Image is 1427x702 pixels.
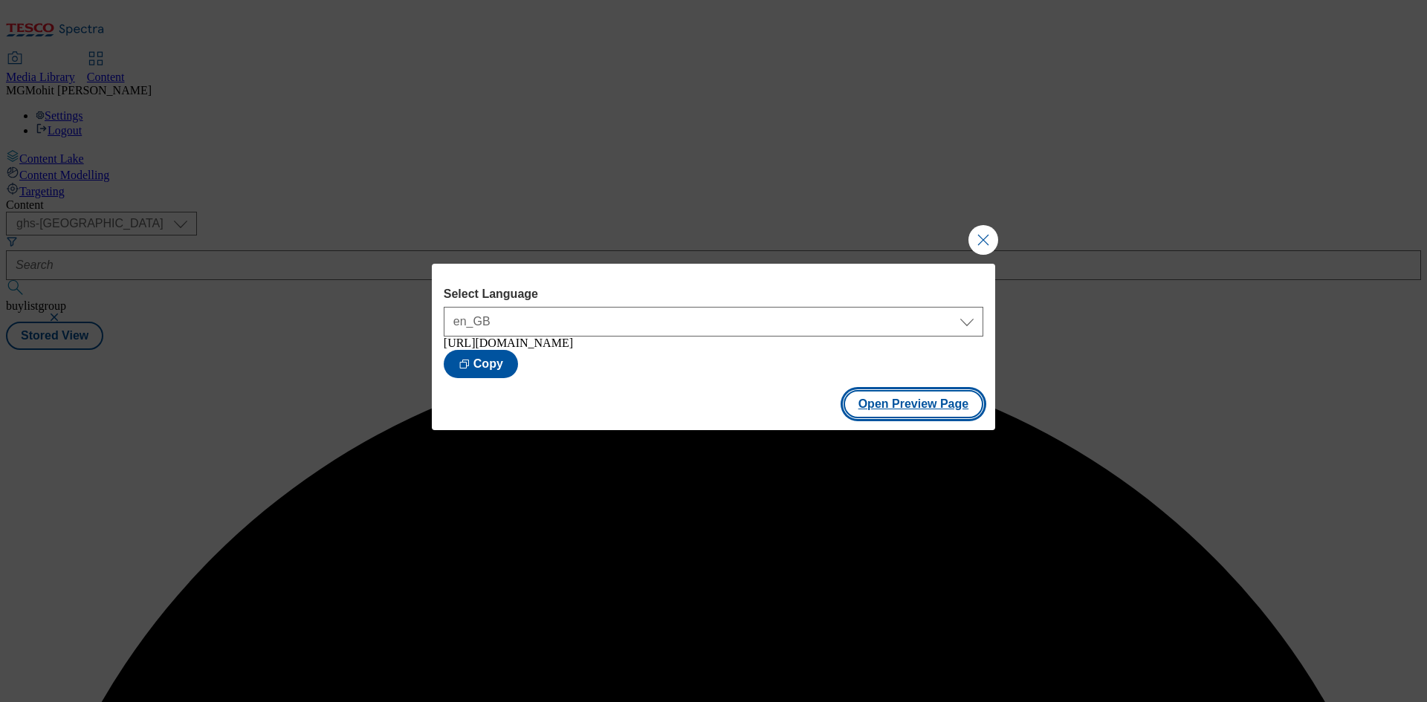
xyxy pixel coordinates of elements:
[444,350,518,378] button: Copy
[968,225,998,255] button: Close Modal
[444,337,983,350] div: [URL][DOMAIN_NAME]
[432,264,995,430] div: Modal
[444,287,983,301] label: Select Language
[844,390,984,418] button: Open Preview Page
